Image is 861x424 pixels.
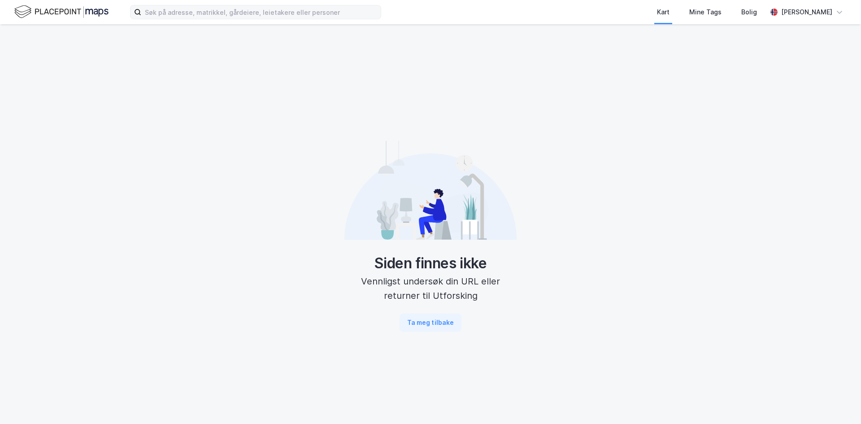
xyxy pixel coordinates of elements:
iframe: Chat Widget [816,381,861,424]
div: Vennligst undersøk din URL eller returner til Utforsking [344,274,517,303]
div: [PERSON_NAME] [781,7,832,17]
div: Kontrollprogram for chat [816,381,861,424]
div: Mine Tags [689,7,722,17]
button: Ta meg tilbake [400,314,461,332]
div: Kart [657,7,670,17]
img: logo.f888ab2527a4732fd821a326f86c7f29.svg [14,4,109,20]
div: Siden finnes ikke [344,254,517,272]
input: Søk på adresse, matrikkel, gårdeiere, leietakere eller personer [141,5,381,19]
div: Bolig [741,7,757,17]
